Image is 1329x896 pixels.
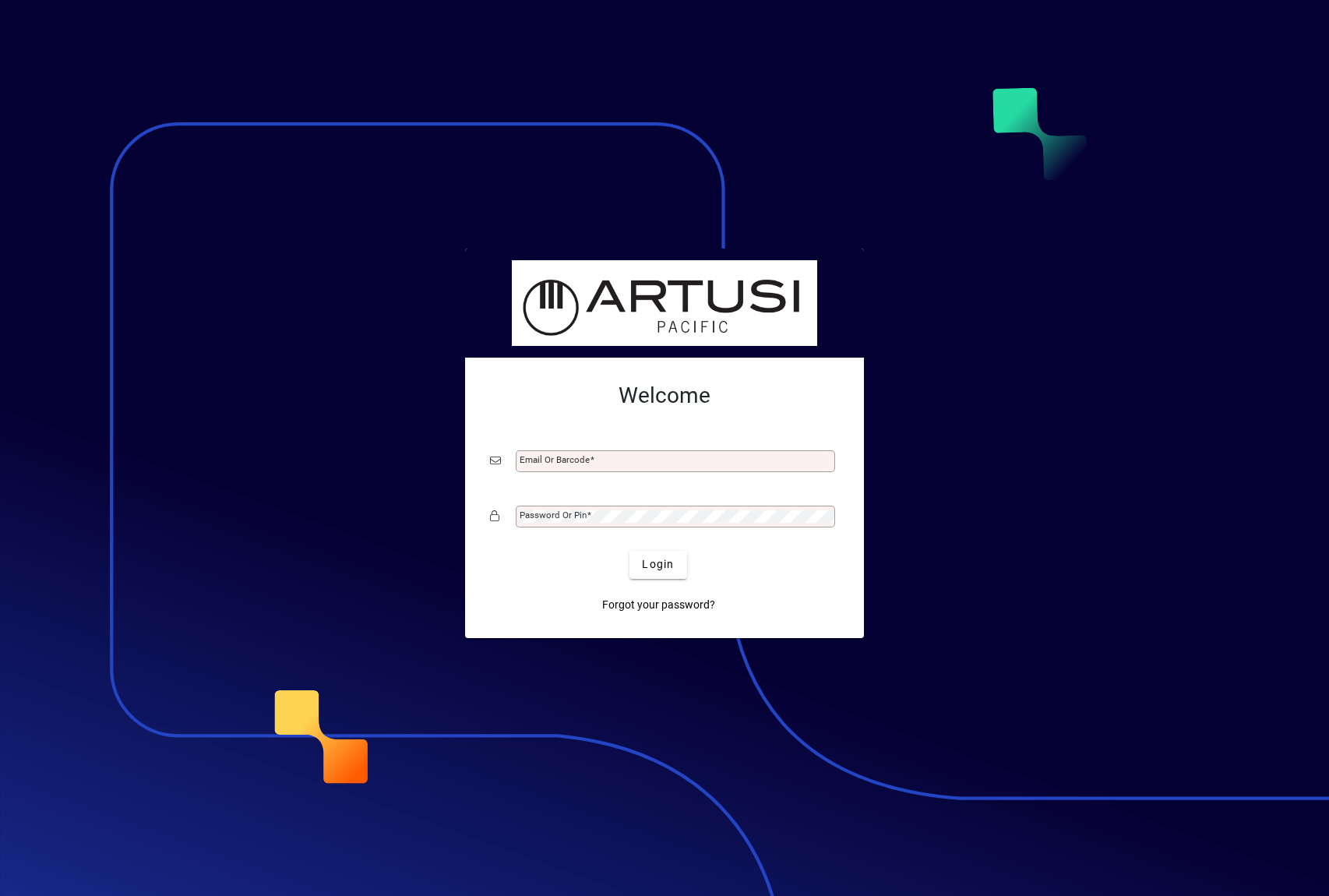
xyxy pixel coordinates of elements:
[602,597,715,613] span: Forgot your password?
[596,591,721,619] a: Forgot your password?
[520,454,590,465] mat-label: Email or Barcode
[642,556,674,573] span: Login
[520,510,587,520] mat-label: Password or Pin
[490,383,839,409] h2: Welcome
[629,551,686,579] button: Login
